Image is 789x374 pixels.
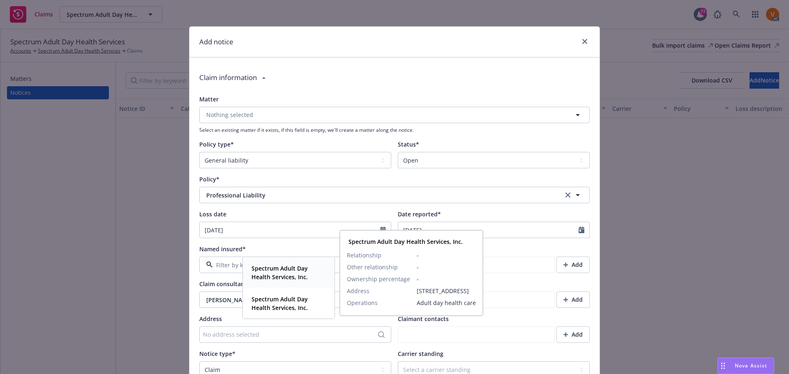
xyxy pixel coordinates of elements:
div: Drag to move [718,358,728,374]
input: MM/DD/YYYY [200,222,380,238]
span: Ownership percentage [347,275,410,283]
input: MM/DD/YYYY [398,222,579,238]
span: Professional Liability [206,191,536,200]
span: Nova Assist [735,362,767,369]
span: Select an existing matter if it exists, if this field is empty, we'll create a matter along the n... [199,126,590,133]
span: Claim consultant [199,280,247,288]
span: Carrier standing [398,350,443,358]
span: Loss date [199,210,226,218]
button: No address selected [199,326,391,343]
span: [PERSON_NAME] [206,296,358,304]
div: Add [563,327,583,342]
input: Filter by keyword [213,261,369,269]
div: No address selected [203,330,379,339]
span: Status* [398,140,419,148]
button: [PERSON_NAME]clear selection [199,291,391,308]
svg: Calendar [579,227,584,233]
span: Policy* [199,175,219,183]
span: Address [199,315,222,323]
span: [STREET_ADDRESS] [417,287,476,295]
span: Named insured* [199,245,246,253]
span: Operations [347,298,378,307]
span: Address [347,287,369,295]
span: Nothing selected [206,110,253,119]
button: Add [556,291,590,308]
a: close [580,37,590,46]
button: Nova Assist [717,358,774,374]
strong: Spectrum Adult Day Health Services, Inc. [348,238,463,246]
svg: Search [378,331,385,338]
div: Add [563,257,583,273]
h1: Add notice [199,37,233,47]
span: Relationship [347,251,381,259]
div: Claim information [199,66,257,89]
a: clear selection [563,190,573,200]
button: Professional Liabilityclear selection [199,187,590,203]
span: Claimant contacts [398,315,449,323]
strong: Spectrum Adult Day Health Services, Inc. [251,295,308,312]
span: - [417,263,476,271]
span: - [417,251,476,259]
span: Policy type* [199,140,234,148]
button: Add [556,326,590,343]
span: Adult day health care [417,298,476,307]
span: Notice type* [199,350,235,358]
strong: Spectrum Adult Day Health Services, Inc. [251,264,308,281]
span: Matter [199,95,219,103]
span: Date reported* [398,210,441,218]
span: - [417,275,476,283]
button: Nothing selected [199,107,590,123]
svg: Calendar [380,227,386,233]
span: Other relationship [347,263,398,271]
button: Add [556,257,590,273]
div: Claim information [199,66,590,89]
div: Add [563,292,583,307]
